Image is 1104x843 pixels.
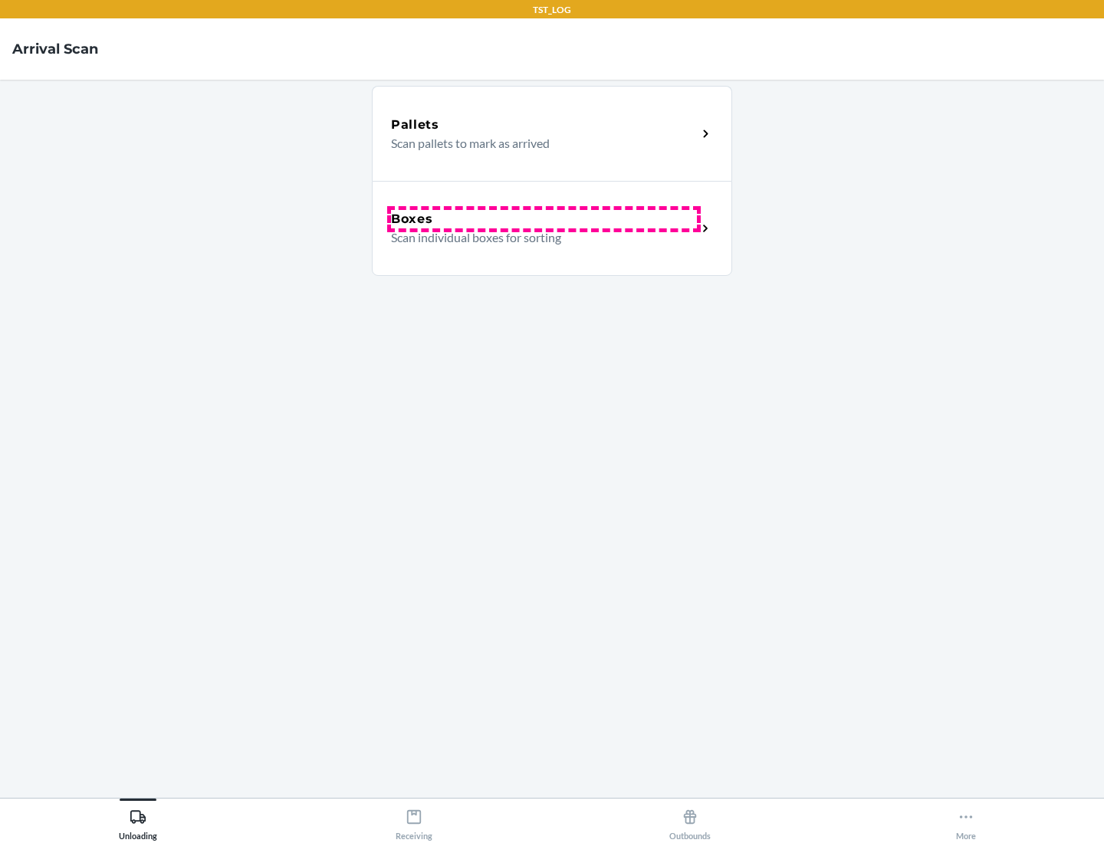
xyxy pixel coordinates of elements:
[828,799,1104,841] button: More
[396,802,432,841] div: Receiving
[276,799,552,841] button: Receiving
[372,86,732,181] a: PalletsScan pallets to mark as arrived
[533,3,571,17] p: TST_LOG
[119,802,157,841] div: Unloading
[669,802,711,841] div: Outbounds
[956,802,976,841] div: More
[391,134,685,153] p: Scan pallets to mark as arrived
[391,210,433,228] h5: Boxes
[391,116,439,134] h5: Pallets
[372,181,732,276] a: BoxesScan individual boxes for sorting
[12,39,98,59] h4: Arrival Scan
[391,228,685,247] p: Scan individual boxes for sorting
[552,799,828,841] button: Outbounds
